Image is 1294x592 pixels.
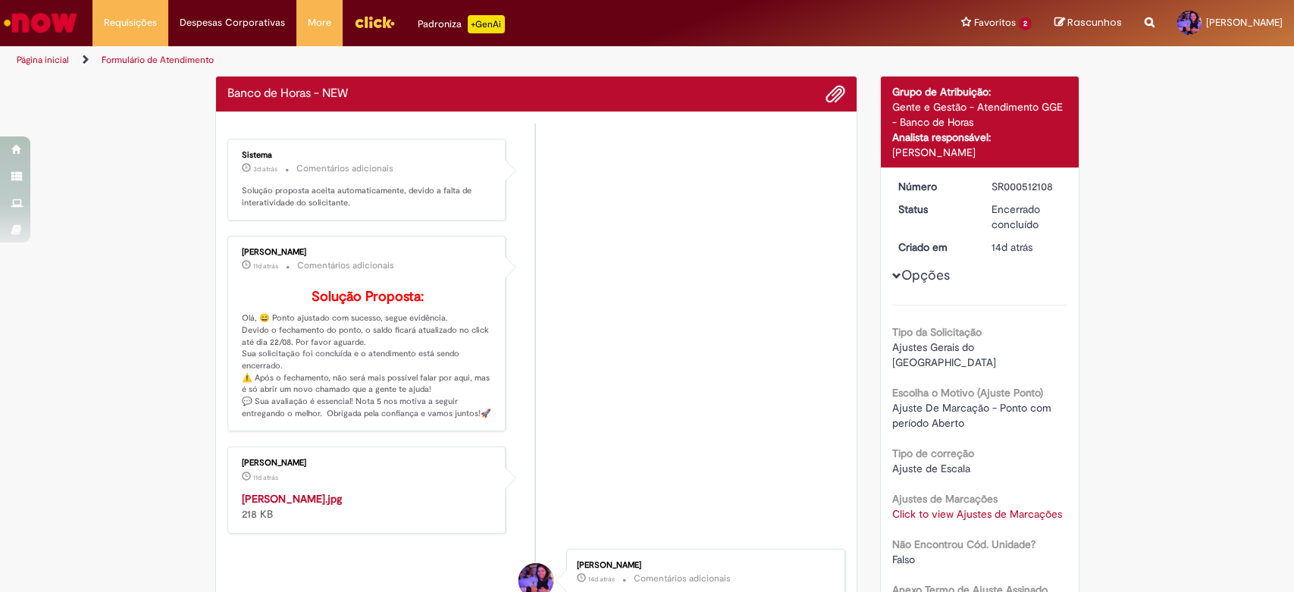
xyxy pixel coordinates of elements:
div: 218 KB [242,491,494,522]
b: Não Encontrou Cód. Unidade? [892,537,1036,551]
p: +GenAi [468,15,505,33]
div: 15/08/2025 18:27:17 [992,240,1062,255]
a: Rascunhos [1054,16,1122,30]
span: Requisições [104,15,157,30]
time: 15/08/2025 18:27:17 [992,240,1032,254]
span: 2 [1019,17,1032,30]
div: SR000512108 [992,179,1062,194]
b: Escolha o Motivo (Ajuste Ponto) [892,386,1043,399]
time: 19/08/2025 13:21:02 [253,473,278,482]
span: Favoritos [974,15,1016,30]
span: Ajuste De Marcação - Ponto com período Aberto [892,401,1054,430]
small: Comentários adicionais [296,162,393,175]
button: Adicionar anexos [826,84,845,104]
dt: Criado em [887,240,980,255]
div: [PERSON_NAME] [242,248,494,257]
img: click_logo_yellow_360x200.png [354,11,395,33]
b: Ajustes de Marcações [892,492,998,506]
time: 15/08/2025 18:28:10 [588,575,615,584]
time: 19/08/2025 13:21:21 [253,262,278,271]
span: 11d atrás [253,473,278,482]
div: Sistema [242,151,494,160]
time: 27/08/2025 10:21:23 [253,164,277,174]
h2: Banco de Horas - NEW Histórico de tíquete [227,87,348,101]
dt: Status [887,202,980,217]
div: Padroniza [418,15,505,33]
span: Rascunhos [1067,15,1122,30]
b: Tipo de correção [892,446,974,460]
span: 14d atrás [588,575,615,584]
div: Grupo de Atribuição: [892,84,1067,99]
a: Página inicial [17,54,69,66]
div: [PERSON_NAME] [892,145,1067,160]
b: Tipo da Solicitação [892,325,982,339]
small: Comentários adicionais [297,259,394,272]
a: Click to view Ajustes de Marcações [892,507,1062,521]
span: Ajuste de Escala [892,462,970,475]
img: ServiceNow [2,8,80,38]
div: Analista responsável: [892,130,1067,145]
span: Ajustes Gerais do [GEOGRAPHIC_DATA] [892,340,996,369]
span: More [308,15,331,30]
b: Solução Proposta: [312,288,424,305]
p: Solução proposta aceita automaticamente, devido a falta de interatividade do solicitante. [242,185,494,208]
div: [PERSON_NAME] [577,561,829,570]
dt: Número [887,179,980,194]
a: Formulário de Atendimento [102,54,214,66]
span: Falso [892,553,915,566]
span: 11d atrás [253,262,278,271]
span: [PERSON_NAME] [1206,16,1283,29]
div: Encerrado concluído [992,202,1062,232]
div: [PERSON_NAME] [242,459,494,468]
a: [PERSON_NAME].jpg [242,492,342,506]
span: 3d atrás [253,164,277,174]
p: Olá, 😄 Ponto ajustado com sucesso, segue evidência. Devido o fechamento do ponto, o saldo ficará ... [242,290,494,419]
small: Comentários adicionais [634,572,731,585]
span: 14d atrás [992,240,1032,254]
div: Gente e Gestão - Atendimento GGE - Banco de Horas [892,99,1067,130]
span: Despesas Corporativas [180,15,285,30]
ul: Trilhas de página [11,46,851,74]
